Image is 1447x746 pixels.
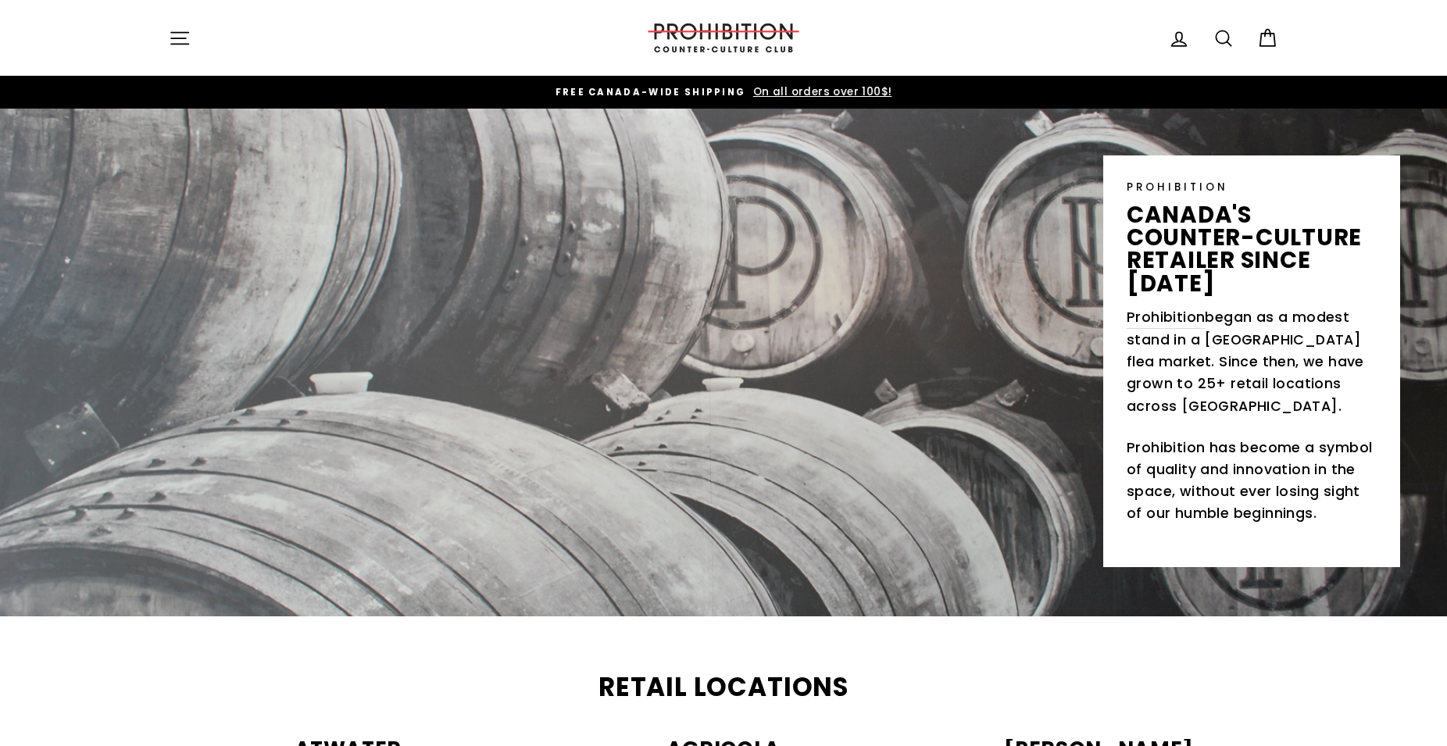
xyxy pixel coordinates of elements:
[749,84,892,99] span: On all orders over 100$!
[1127,306,1205,329] a: Prohibition
[556,86,746,98] span: FREE CANADA-WIDE SHIPPING
[1127,306,1377,417] p: began as a modest stand in a [GEOGRAPHIC_DATA] flea market. Since then, we have grown to 25+ reta...
[1127,203,1377,294] p: canada's counter-culture retailer since [DATE]
[1127,179,1377,195] p: PROHIBITION
[169,675,1278,701] h2: Retail Locations
[1127,437,1377,525] p: Prohibition has become a symbol of quality and innovation in the space, without ever losing sight...
[173,84,1274,101] a: FREE CANADA-WIDE SHIPPING On all orders over 100$!
[645,23,802,52] img: PROHIBITION COUNTER-CULTURE CLUB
